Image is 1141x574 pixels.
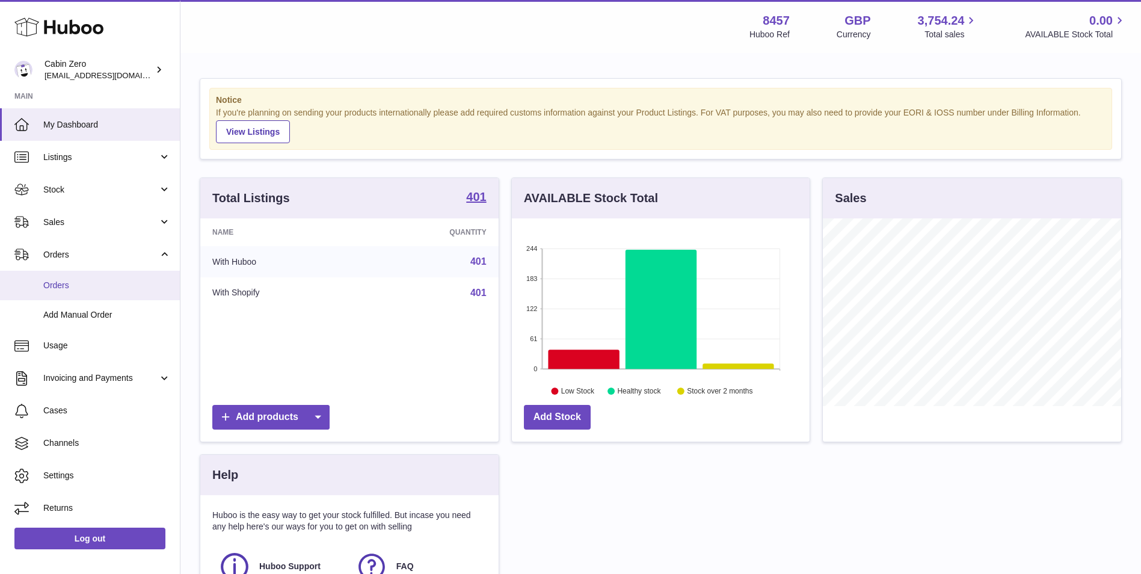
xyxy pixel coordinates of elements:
[1025,29,1127,40] span: AVAILABLE Stock Total
[763,13,790,29] strong: 8457
[14,61,32,79] img: internalAdmin-8457@internal.huboo.com
[526,305,537,312] text: 122
[212,510,487,532] p: Huboo is the easy way to get your stock fulfilled. But incase you need any help here's our ways f...
[466,191,486,203] strong: 401
[216,94,1106,106] strong: Notice
[43,184,158,196] span: Stock
[534,365,537,372] text: 0
[200,246,361,277] td: With Huboo
[43,437,171,449] span: Channels
[470,288,487,298] a: 401
[43,309,171,321] span: Add Manual Order
[43,502,171,514] span: Returns
[526,275,537,282] text: 183
[45,58,153,81] div: Cabin Zero
[45,70,177,80] span: [EMAIL_ADDRESS][DOMAIN_NAME]
[470,256,487,267] a: 401
[43,152,158,163] span: Listings
[835,190,866,206] h3: Sales
[617,387,661,395] text: Healthy stock
[200,218,361,246] th: Name
[844,13,870,29] strong: GBP
[212,467,238,483] h3: Help
[466,191,486,205] a: 401
[200,277,361,309] td: With Shopify
[687,387,752,395] text: Stock over 2 months
[212,405,330,430] a: Add products
[396,561,414,572] span: FAQ
[524,190,658,206] h3: AVAILABLE Stock Total
[1089,13,1113,29] span: 0.00
[259,561,321,572] span: Huboo Support
[43,119,171,131] span: My Dashboard
[561,387,595,395] text: Low Stock
[43,340,171,351] span: Usage
[43,405,171,416] span: Cases
[361,218,498,246] th: Quantity
[43,249,158,261] span: Orders
[524,405,591,430] a: Add Stock
[918,13,965,29] span: 3,754.24
[212,190,290,206] h3: Total Listings
[749,29,790,40] div: Huboo Ref
[924,29,978,40] span: Total sales
[43,217,158,228] span: Sales
[837,29,871,40] div: Currency
[14,528,165,549] a: Log out
[43,372,158,384] span: Invoicing and Payments
[43,280,171,291] span: Orders
[918,13,979,40] a: 3,754.24 Total sales
[216,120,290,143] a: View Listings
[530,335,537,342] text: 61
[216,107,1106,143] div: If you're planning on sending your products internationally please add required customs informati...
[43,470,171,481] span: Settings
[526,245,537,252] text: 244
[1025,13,1127,40] a: 0.00 AVAILABLE Stock Total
